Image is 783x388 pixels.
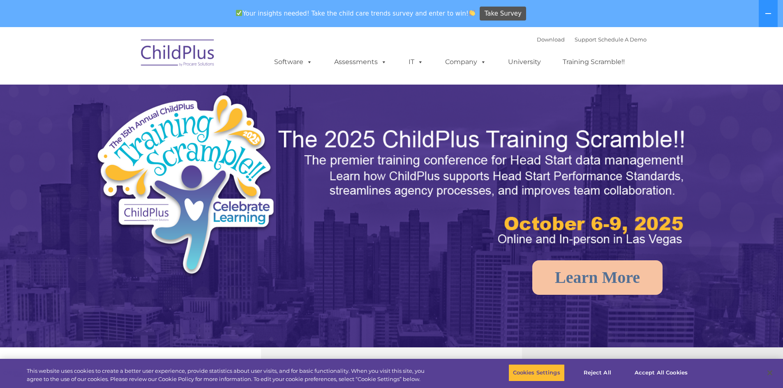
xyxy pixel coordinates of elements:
a: Download [537,36,565,43]
img: ✅ [236,10,242,16]
font: | [537,36,647,43]
span: Last name [114,54,139,60]
span: Take Survey [485,7,522,21]
span: Your insights needed! Take the child care trends survey and enter to win! [233,5,479,21]
a: Schedule A Demo [598,36,647,43]
img: ChildPlus by Procare Solutions [137,34,219,75]
a: Take Survey [480,7,526,21]
a: Company [437,54,494,70]
button: Close [761,364,779,382]
a: University [500,54,549,70]
button: Cookies Settings [508,364,565,381]
span: Phone number [114,88,149,94]
img: 👏 [469,10,475,16]
a: Training Scramble!! [554,54,633,70]
a: IT [400,54,432,70]
a: Software [266,54,321,70]
button: Accept All Cookies [630,364,692,381]
a: Support [575,36,596,43]
a: Assessments [326,54,395,70]
button: Reject All [572,364,623,381]
a: Learn More [532,260,663,295]
div: This website uses cookies to create a better user experience, provide statistics about user visit... [27,367,431,383]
